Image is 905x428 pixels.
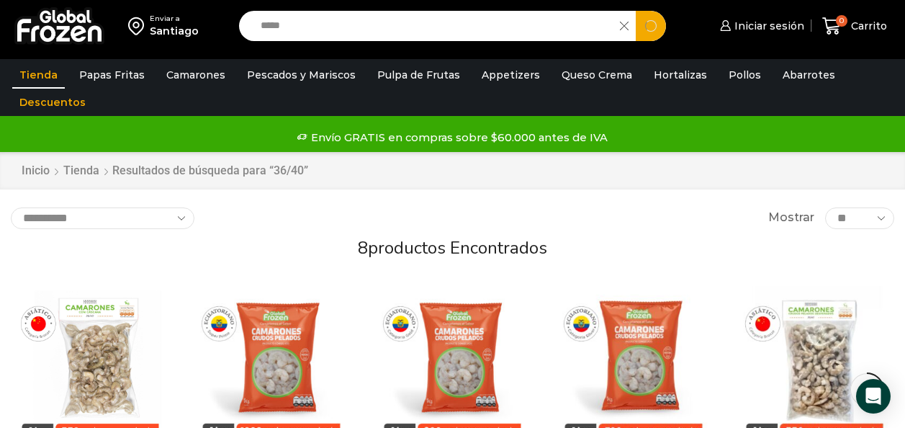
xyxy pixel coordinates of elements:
[721,61,768,89] a: Pollos
[159,61,233,89] a: Camarones
[21,163,50,179] a: Inicio
[150,24,199,38] div: Santiago
[856,379,891,414] div: Open Intercom Messenger
[847,19,887,33] span: Carrito
[150,14,199,24] div: Enviar a
[370,61,467,89] a: Pulpa de Frutas
[716,12,804,40] a: Iniciar sesión
[12,89,93,116] a: Descuentos
[11,208,194,229] select: Pedido de la tienda
[731,19,804,33] span: Iniciar sesión
[768,210,814,226] span: Mostrar
[128,14,150,38] img: address-field-icon.svg
[12,61,65,89] a: Tienda
[775,61,842,89] a: Abarrotes
[368,236,547,259] span: productos encontrados
[554,61,639,89] a: Queso Crema
[836,15,847,27] span: 0
[474,61,547,89] a: Appetizers
[647,61,714,89] a: Hortalizas
[636,11,666,41] button: Search button
[72,61,152,89] a: Papas Fritas
[21,163,308,179] nav: Breadcrumb
[63,163,100,179] a: Tienda
[240,61,363,89] a: Pescados y Mariscos
[819,9,891,43] a: 0 Carrito
[358,236,368,259] span: 8
[112,164,308,177] h1: Resultados de búsqueda para “36/40”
